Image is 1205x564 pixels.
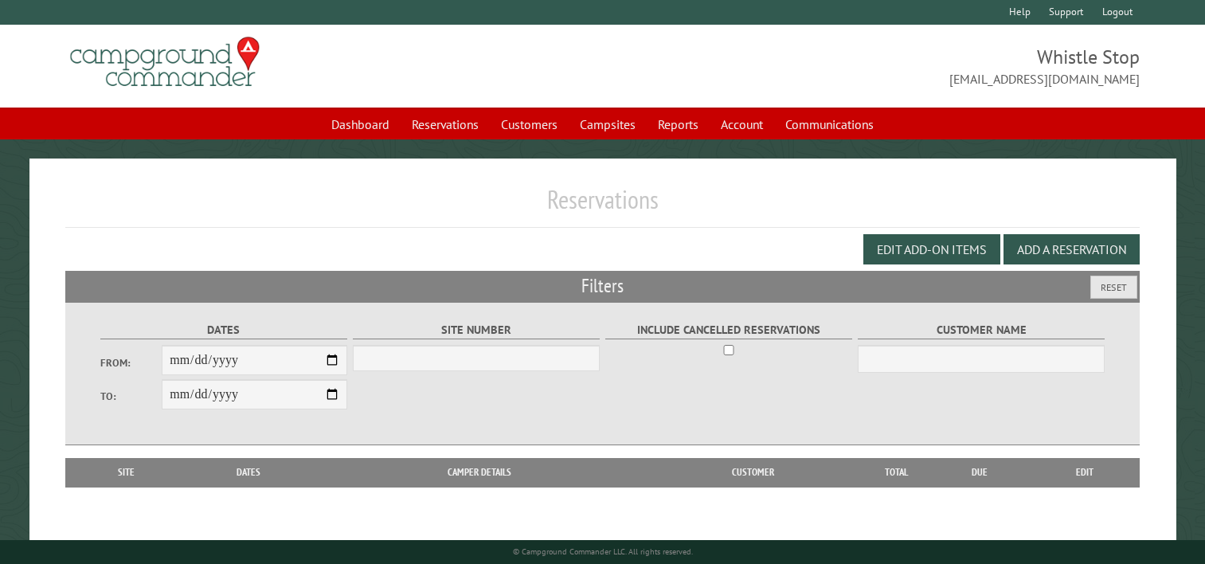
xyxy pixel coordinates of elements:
button: Reset [1090,276,1137,299]
label: Include Cancelled Reservations [605,321,853,339]
h1: Reservations [65,184,1140,228]
th: Dates [179,458,318,487]
img: Campground Commander [65,31,264,93]
button: Edit Add-on Items [863,234,1000,264]
span: Whistle Stop [EMAIL_ADDRESS][DOMAIN_NAME] [603,44,1140,88]
a: Dashboard [322,109,399,139]
th: Total [865,458,929,487]
label: Site Number [353,321,601,339]
label: To: [100,389,162,404]
th: Edit [1031,458,1140,487]
label: Dates [100,321,348,339]
a: Campsites [570,109,645,139]
a: Communications [776,109,883,139]
th: Site [73,458,179,487]
th: Due [929,458,1031,487]
a: Account [711,109,773,139]
label: From: [100,355,162,370]
th: Camper Details [318,458,641,487]
a: Reservations [402,109,488,139]
a: Customers [491,109,567,139]
button: Add a Reservation [1004,234,1140,264]
h2: Filters [65,271,1140,301]
label: Customer Name [858,321,1105,339]
a: Reports [648,109,708,139]
small: © Campground Commander LLC. All rights reserved. [513,546,693,557]
th: Customer [641,458,865,487]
